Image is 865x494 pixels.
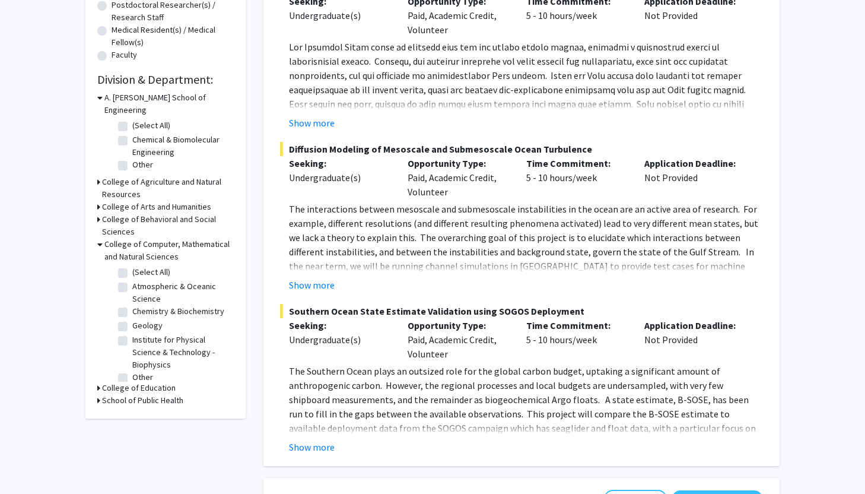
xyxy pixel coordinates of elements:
p: Time Commitment: [526,156,627,170]
div: Undergraduate(s) [289,170,390,185]
div: Not Provided [635,318,754,361]
div: 5 - 10 hours/week [517,156,636,199]
label: Atmospheric & Oceanic Science [132,280,231,305]
label: (Select All) [132,119,170,132]
h3: A. [PERSON_NAME] School of Engineering [104,91,234,116]
p: Seeking: [289,156,390,170]
label: Faculty [112,49,137,61]
div: 5 - 10 hours/week [517,318,636,361]
div: Paid, Academic Credit, Volunteer [399,318,517,361]
p: Seeking: [289,318,390,332]
span: Diffusion Modeling of Mesoscale and Submesoscale Ocean Turbulence [280,142,763,156]
p: Time Commitment: [526,318,627,332]
h3: College of Arts and Humanities [102,201,211,213]
label: Chemistry & Biochemistry [132,305,224,318]
h3: College of Agriculture and Natural Resources [102,176,234,201]
div: Not Provided [635,156,754,199]
div: Undergraduate(s) [289,332,390,347]
label: Medical Resident(s) / Medical Fellow(s) [112,24,234,49]
label: Chemical & Biomolecular Engineering [132,134,231,159]
p: Application Deadline: [644,156,745,170]
iframe: Chat [9,441,50,485]
button: Show more [289,116,335,130]
p: Opportunity Type: [408,156,508,170]
span: Southern Ocean State Estimate Validation using SOGOS Deployment [280,304,763,318]
span: Lor Ipsumdol Sitam conse ad elitsedd eius tem inc utlabo etdolo magnaa, enimadmi v quisnostrud ex... [289,41,761,181]
div: Paid, Academic Credit, Volunteer [399,156,517,199]
p: Opportunity Type: [408,318,508,332]
h3: College of Computer, Mathematical and Natural Sciences [104,238,234,263]
h3: School of Public Health [102,394,183,407]
h3: College of Behavioral and Social Sciences [102,213,234,238]
button: Show more [289,440,335,454]
p: Application Deadline: [644,318,745,332]
span: The Southern Ocean plays an outsized role for the global carbon budget, uptaking a significant am... [289,365,761,477]
label: Geology [132,319,163,332]
div: Undergraduate(s) [289,8,390,23]
span: The interactions between mesoscale and submesoscale instabilities in the ocean are an active area... [289,203,760,315]
button: Show more [289,278,335,292]
h2: Division & Department: [97,72,234,87]
label: Other [132,159,153,171]
h3: College of Education [102,382,176,394]
label: Other [132,371,153,384]
label: Institute for Physical Science & Technology - Biophysics [132,334,231,371]
label: (Select All) [132,266,170,278]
